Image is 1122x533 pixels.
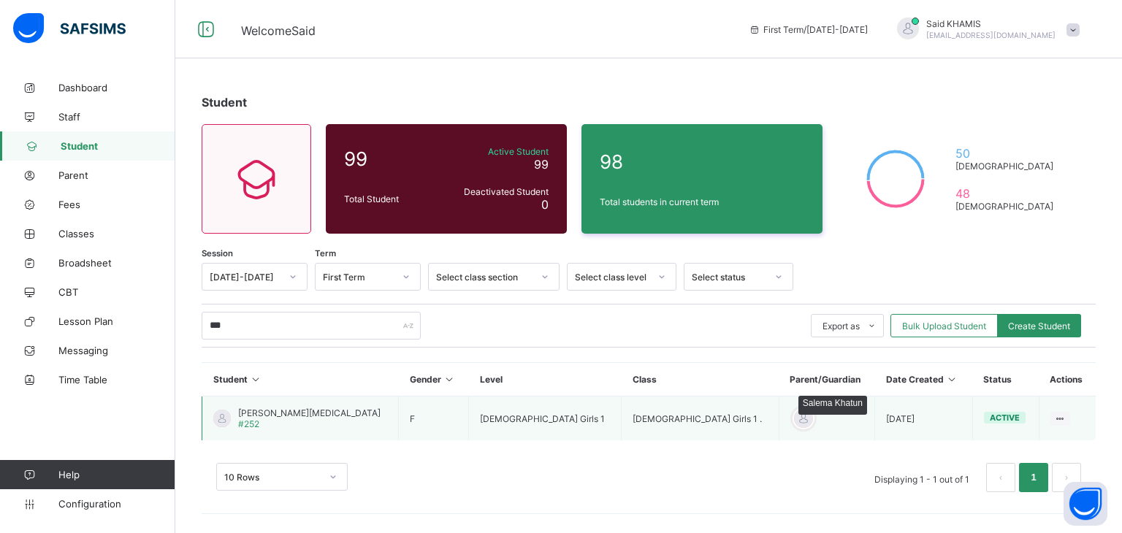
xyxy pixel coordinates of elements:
button: next page [1052,463,1081,492]
span: active [990,413,1020,423]
div: Select class level [575,272,649,283]
div: SaidKHAMIS [882,18,1087,42]
span: Classes [58,228,175,239]
div: Select status [692,272,766,283]
span: Student [202,95,247,110]
span: Total students in current term [600,196,804,207]
img: safsims [13,13,126,44]
th: Parent/Guardian [779,363,875,396]
i: Sort in Ascending Order [443,374,456,385]
span: CBT [58,286,175,298]
span: [DEMOGRAPHIC_DATA] [955,201,1060,212]
span: [DEMOGRAPHIC_DATA] [955,161,1060,172]
td: [DEMOGRAPHIC_DATA] Girls 1 . [622,396,779,441]
span: [EMAIL_ADDRESS][DOMAIN_NAME] [926,31,1056,39]
td: [DEMOGRAPHIC_DATA] Girls 1 [469,396,622,441]
th: Student [202,363,399,396]
th: Date Created [875,363,972,396]
a: 1 [1026,468,1040,487]
span: Session [202,248,233,258]
span: Time Table [58,374,175,386]
div: 10 Rows [224,472,321,483]
i: Sort in Ascending Order [946,374,958,385]
span: Deactivated Student [445,186,549,197]
span: Term [315,248,336,258]
span: Messaging [58,345,175,356]
span: Active Student [445,146,549,157]
span: #252 [238,418,259,429]
th: Actions [1039,363,1096,396]
th: Class [622,363,779,396]
th: Level [469,363,622,396]
th: Status [972,363,1039,396]
span: 98 [600,150,804,173]
span: Export as [823,321,860,331]
li: 1 [1019,463,1048,492]
span: Parent [58,169,175,181]
span: Fees [58,199,175,210]
span: Configuration [58,498,175,510]
li: Displaying 1 - 1 out of 1 [863,463,980,492]
span: 48 [955,186,1060,201]
span: 99 [344,147,438,170]
li: 上一页 [986,463,1015,492]
span: [PERSON_NAME][MEDICAL_DATA] [238,407,381,418]
button: Open asap [1064,482,1107,526]
span: 99 [534,157,549,172]
i: Sort in Ascending Order [250,374,262,385]
div: First Term [323,272,394,283]
td: [DATE] [875,396,972,441]
span: Lesson Plan [58,315,175,327]
span: Staff [58,111,175,123]
span: Student [61,140,175,152]
span: Said KHAMIS [926,18,1056,29]
th: Gender [399,363,469,396]
div: [DATE]-[DATE] [210,272,280,283]
div: Select class section [436,272,533,283]
div: Total Student [340,190,441,208]
button: prev page [986,463,1015,492]
td: F [399,396,469,441]
span: Help [58,469,175,480]
span: Welcome Said [241,23,316,38]
span: Broadsheet [58,257,175,269]
span: 0 [541,197,549,212]
li: 下一页 [1052,463,1081,492]
span: 50 [955,146,1060,161]
span: Dashboard [58,82,175,93]
span: Create Student [1008,321,1070,331]
span: Bulk Upload Student [902,321,986,331]
span: session/term information [749,24,868,35]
